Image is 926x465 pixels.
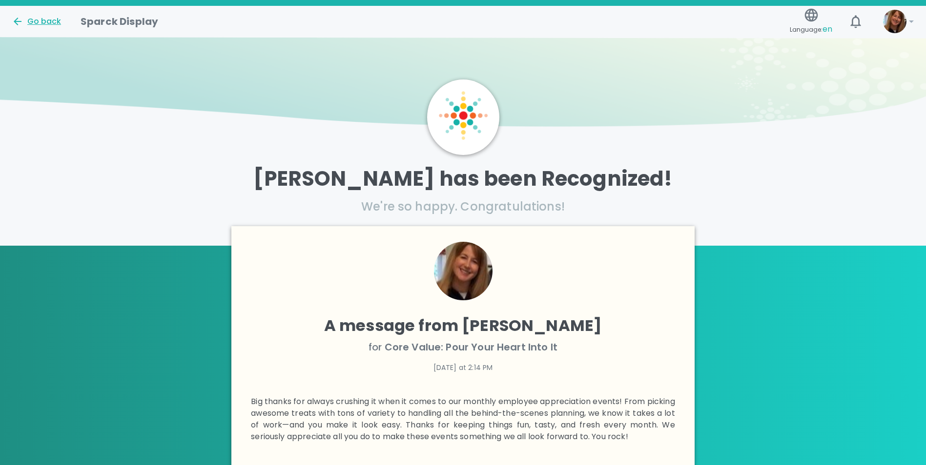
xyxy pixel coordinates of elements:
[439,91,488,140] img: Sparck logo
[823,23,832,35] span: en
[251,316,675,335] h4: A message from [PERSON_NAME]
[786,4,836,39] button: Language:en
[251,396,675,443] p: Big thanks for always crushing it when it comes to our monthly employee appreciation events! From...
[12,16,61,27] button: Go back
[790,23,832,36] span: Language:
[434,242,493,300] img: Picture of Sherry Walck
[385,340,557,354] span: Core Value: Pour Your Heart Into It
[81,14,158,29] h1: Sparck Display
[251,339,675,355] p: for
[251,363,675,372] p: [DATE] at 2:14 PM
[883,10,906,33] img: Picture of Sherry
